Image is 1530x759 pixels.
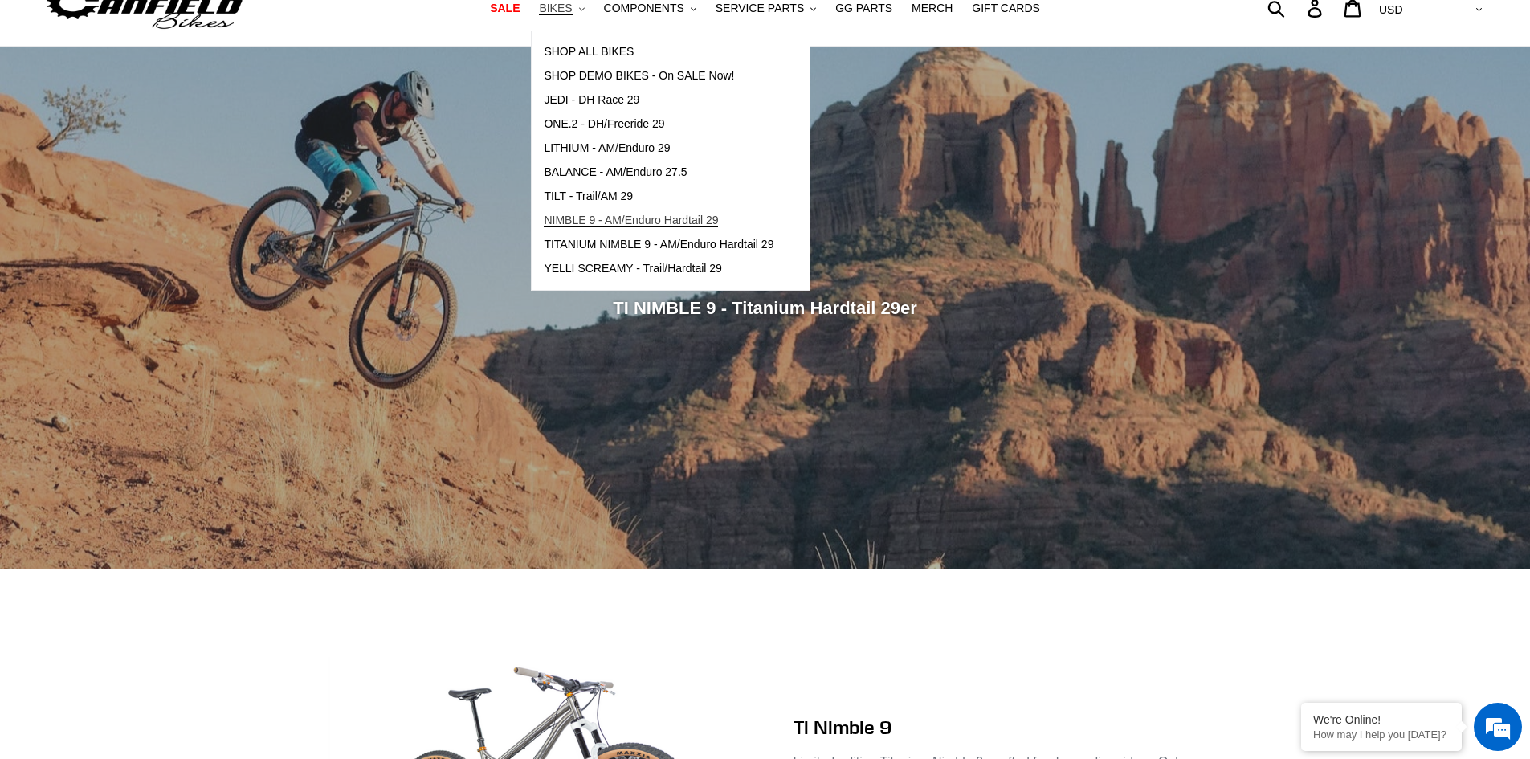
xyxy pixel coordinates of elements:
[544,93,639,107] span: JEDI - DH Race 29
[539,2,572,15] span: BIKES
[532,185,785,209] a: TILT - Trail/AM 29
[794,716,1203,739] h2: Ti Nimble 9
[544,165,687,179] span: BALANCE - AM/Enduro 27.5
[532,137,785,161] a: LITHIUM - AM/Enduro 29
[544,262,722,275] span: YELLI SCREAMY - Trail/Hardtail 29
[532,40,785,64] a: SHOP ALL BIKES
[18,88,42,112] div: Navigation go back
[532,88,785,112] a: JEDI - DH Race 29
[532,161,785,185] a: BALANCE - AM/Enduro 27.5
[532,257,785,281] a: YELLI SCREAMY - Trail/Hardtail 29
[532,112,785,137] a: ONE.2 - DH/Freeride 29
[613,297,917,317] span: TI NIMBLE 9 - Titanium Hardtail 29er
[544,141,670,155] span: LITHIUM - AM/Enduro 29
[532,209,785,233] a: NIMBLE 9 - AM/Enduro Hardtail 29
[532,233,785,257] a: TITANIUM NIMBLE 9 - AM/Enduro Hardtail 29
[544,69,734,83] span: SHOP DEMO BIKES - On SALE Now!
[51,80,92,120] img: d_696896380_company_1647369064580_696896380
[544,45,634,59] span: SHOP ALL BIKES
[544,117,664,131] span: ONE.2 - DH/Freeride 29
[604,2,684,15] span: COMPONENTS
[716,2,804,15] span: SERVICE PARTS
[1313,728,1450,741] p: How may I help you today?
[972,2,1040,15] span: GIFT CARDS
[912,2,953,15] span: MERCH
[93,202,222,365] span: We're online!
[532,64,785,88] a: SHOP DEMO BIKES - On SALE Now!
[544,190,633,203] span: TILT - Trail/AM 29
[490,2,520,15] span: SALE
[835,2,892,15] span: GG PARTS
[544,238,773,251] span: TITANIUM NIMBLE 9 - AM/Enduro Hardtail 29
[1313,713,1450,726] div: We're Online!
[108,90,294,111] div: Chat with us now
[544,214,718,227] span: NIMBLE 9 - AM/Enduro Hardtail 29
[263,8,302,47] div: Minimize live chat window
[8,439,306,495] textarea: Type your message and hit 'Enter'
